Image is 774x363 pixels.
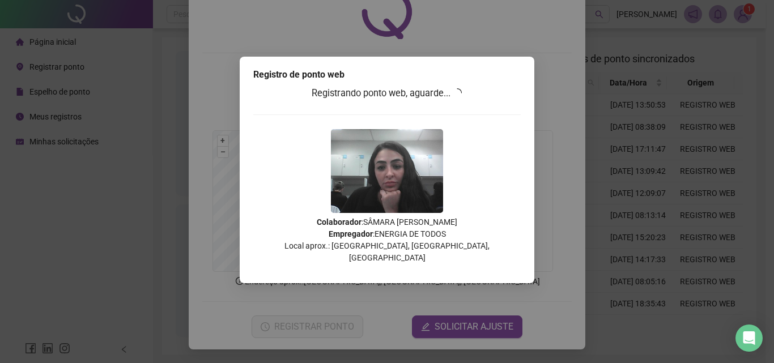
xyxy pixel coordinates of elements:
div: Registro de ponto web [253,68,521,82]
span: loading [453,88,462,97]
strong: Empregador [329,229,373,238]
img: 9k= [331,129,443,213]
div: Open Intercom Messenger [735,324,763,352]
strong: Colaborador [317,217,362,227]
p: : SÂMARA [PERSON_NAME] : ENERGIA DE TODOS Local aprox.: [GEOGRAPHIC_DATA], [GEOGRAPHIC_DATA], [GE... [253,216,521,264]
h3: Registrando ponto web, aguarde... [253,86,521,101]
